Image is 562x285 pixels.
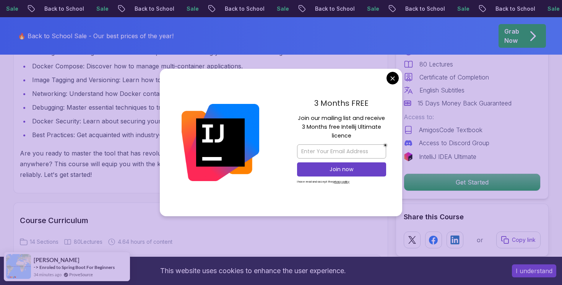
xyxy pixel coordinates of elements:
li: Debugging: Master essential techniques to troubleshoot your Docker containers. [30,102,345,113]
p: Sale [86,5,111,13]
p: Certificate of Completion [419,73,489,82]
p: Sale [447,5,472,13]
p: Access to Discord Group [419,138,489,147]
p: AmigosCode Textbook [419,125,482,134]
button: Get Started [404,173,541,191]
p: Copy link [512,236,536,244]
button: Accept cookies [512,264,556,277]
li: Best Practices: Get acquainted with industry-standard practices for using Docker. [30,130,345,140]
p: Get Started [404,174,540,191]
p: Back to School [215,5,267,13]
p: 80 Lectures [419,60,453,69]
li: Docker Compose: Discover how to manage multi-container applications. [30,61,345,71]
li: Networking: Understand how Docker containers interact with each other and the external world. [30,88,345,99]
p: 🔥 Back to School Sale - Our best prices of the year! [18,31,174,40]
a: Enroled to Spring Boot For Beginners [39,264,115,270]
img: provesource social proof notification image [6,254,31,279]
p: English Subtitles [419,86,465,95]
p: Sale [538,5,562,13]
button: Copy link [496,232,541,248]
span: 4.64 hours of content [118,238,172,246]
span: 34 minutes ago [34,271,62,278]
li: Image Tagging and Versioning: Learn how to organize and trace your Docker Images effectively. [30,74,345,85]
button: Intro2 Lectures [20,255,382,280]
p: Sale [267,5,291,13]
p: 15 Days Money Back Guaranteed [417,99,512,108]
h2: Share this Course [404,212,541,222]
span: 14 Sections [30,238,58,246]
p: Grab Now [504,27,519,45]
a: ProveSource [69,271,93,278]
p: Sale [177,5,201,13]
span: 80 Lectures [74,238,102,246]
p: Sale [357,5,382,13]
p: Access to: [404,112,541,121]
span: [PERSON_NAME] [34,257,80,263]
p: Back to School [125,5,177,13]
div: This website uses cookies to enhance the user experience. [6,262,500,279]
p: Are you ready to master the tool that has revolutionised how code is packaged, ensuring it works ... [20,148,345,180]
p: Back to School [34,5,86,13]
p: Back to School [305,5,357,13]
p: Back to School [486,5,538,13]
p: or [477,235,483,245]
img: jetbrains logo [404,152,413,161]
li: Docker Security: Learn about securing your Docker containers and images. [30,116,345,126]
p: Back to School [395,5,447,13]
h2: Course Curriculum [20,215,382,226]
span: -> [34,264,39,270]
p: IntelliJ IDEA Ultimate [419,152,476,161]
